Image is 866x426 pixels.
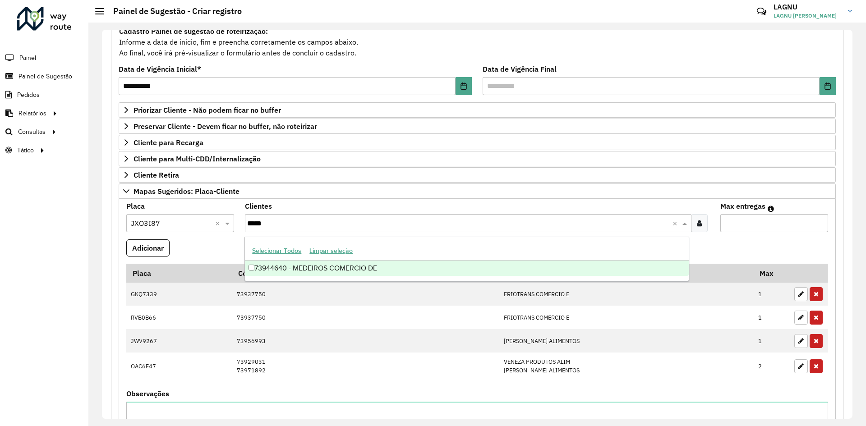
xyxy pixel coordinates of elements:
[483,64,557,74] label: Data de Vigência Final
[17,146,34,155] span: Tático
[119,64,201,74] label: Data de Vigência Inicial
[134,139,203,146] span: Cliente para Recarga
[305,244,357,258] button: Limpar seleção
[232,329,499,353] td: 73956993
[232,264,499,283] th: Código Cliente
[232,283,499,306] td: 73937750
[754,306,790,329] td: 1
[119,167,836,183] a: Cliente Retira
[126,239,170,257] button: Adicionar
[119,25,836,59] div: Informe a data de inicio, fim e preencha corretamente os campos abaixo. Ao final, você irá pré-vi...
[768,205,774,212] em: Máximo de clientes que serão colocados na mesma rota com os clientes informados
[18,109,46,118] span: Relatórios
[126,388,169,399] label: Observações
[126,353,232,379] td: OAC6F47
[456,77,472,95] button: Choose Date
[134,171,179,179] span: Cliente Retira
[232,306,499,329] td: 73937750
[18,72,72,81] span: Painel de Sugestão
[754,283,790,306] td: 1
[119,119,836,134] a: Preservar Cliente - Devem ficar no buffer, não roteirizar
[774,12,841,20] span: LAGNU [PERSON_NAME]
[499,329,753,353] td: [PERSON_NAME] ALIMENTOS
[126,201,145,211] label: Placa
[119,27,268,36] strong: Cadastro Painel de sugestão de roteirização:
[215,218,223,229] span: Clear all
[19,53,36,63] span: Painel
[119,151,836,166] a: Cliente para Multi-CDD/Internalização
[119,102,836,118] a: Priorizar Cliente - Não podem ficar no buffer
[126,283,232,306] td: GKQ7339
[673,218,680,229] span: Clear all
[104,6,242,16] h2: Painel de Sugestão - Criar registro
[248,244,305,258] button: Selecionar Todos
[820,77,836,95] button: Choose Date
[245,261,688,276] div: 73944640 - MEDEIROS COMERCIO DE
[499,283,753,306] td: FRIOTRANS COMERCIO E
[126,264,232,283] th: Placa
[752,2,771,21] a: Contato Rápido
[119,183,836,199] a: Mapas Sugeridos: Placa-Cliente
[754,264,790,283] th: Max
[499,306,753,329] td: FRIOTRANS COMERCIO E
[754,353,790,379] td: 2
[134,106,281,114] span: Priorizar Cliente - Não podem ficar no buffer
[499,353,753,379] td: VENEZA PRODUTOS ALIM [PERSON_NAME] ALIMENTOS
[720,201,765,211] label: Max entregas
[754,329,790,353] td: 1
[245,201,272,211] label: Clientes
[134,188,240,195] span: Mapas Sugeridos: Placa-Cliente
[18,127,46,137] span: Consultas
[244,237,689,281] ng-dropdown-panel: Options list
[232,353,499,379] td: 73929031 73971892
[774,3,841,11] h3: LAGNU
[134,155,261,162] span: Cliente para Multi-CDD/Internalização
[126,306,232,329] td: RVB0B66
[134,123,317,130] span: Preservar Cliente - Devem ficar no buffer, não roteirizar
[126,329,232,353] td: JWV9267
[119,135,836,150] a: Cliente para Recarga
[17,90,40,100] span: Pedidos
